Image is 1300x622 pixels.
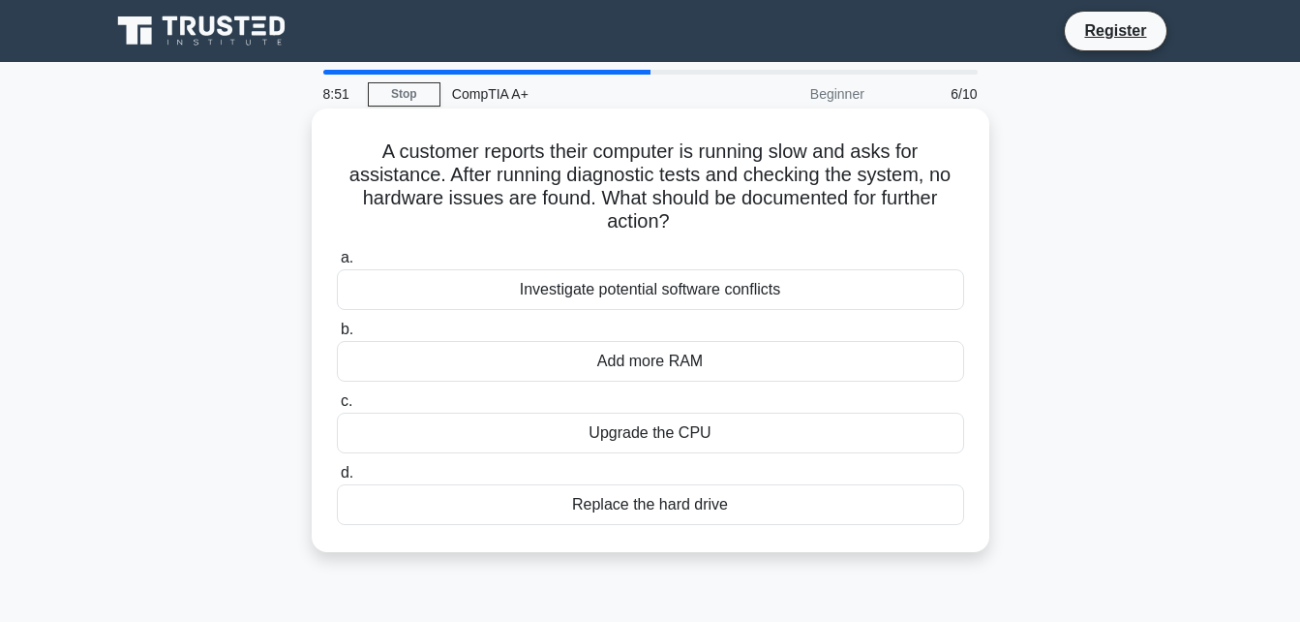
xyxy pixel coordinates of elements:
[876,75,989,113] div: 6/10
[341,392,352,409] span: c.
[335,140,966,234] h5: A customer reports their computer is running slow and asks for assistance. After running diagnost...
[337,269,964,310] div: Investigate potential software conflicts
[341,321,353,337] span: b.
[337,484,964,525] div: Replace the hard drive
[440,75,707,113] div: CompTIA A+
[368,82,440,107] a: Stop
[341,249,353,265] span: a.
[707,75,876,113] div: Beginner
[312,75,368,113] div: 8:51
[337,341,964,382] div: Add more RAM
[337,413,964,453] div: Upgrade the CPU
[341,464,353,481] span: d.
[1073,18,1158,43] a: Register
